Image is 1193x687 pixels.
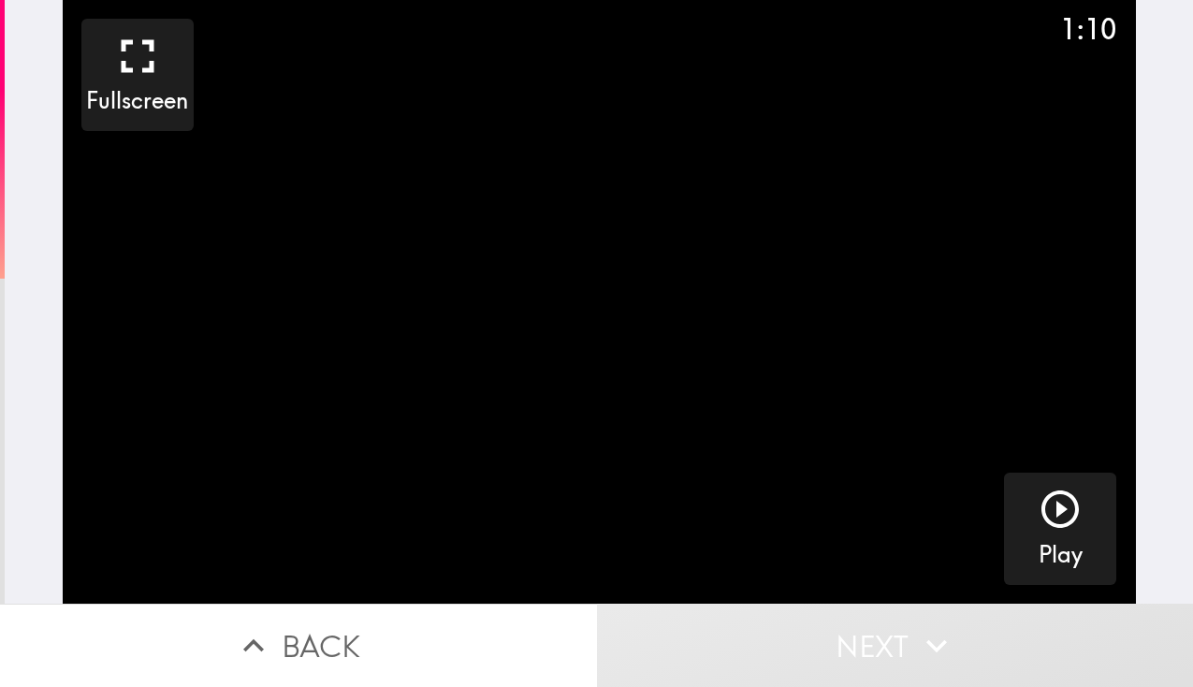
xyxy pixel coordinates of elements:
button: Play [1004,473,1116,585]
button: Fullscreen [81,19,194,131]
h5: Fullscreen [86,85,188,117]
h5: Play [1039,539,1083,571]
div: 1:10 [1060,9,1116,49]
